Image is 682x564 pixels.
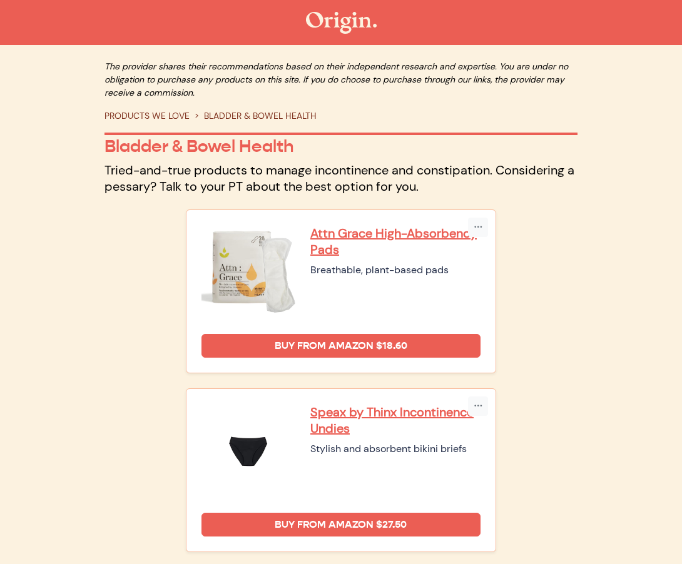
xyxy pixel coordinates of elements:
[201,225,295,319] img: Attn Grace High-Absorbency Pads
[201,334,481,358] a: Buy from Amazon $18.60
[104,162,578,194] p: Tried-and-true products to manage incontinence and constipation. Considering a pessary? Talk to y...
[201,404,295,498] img: Speax by Thinx Incontinence Undies
[310,404,481,436] a: Speax by Thinx Incontinence Undies
[306,12,377,34] img: The Origin Shop
[201,513,481,536] a: Buy from Amazon $27.50
[104,60,578,99] p: The provider shares their recommendations based on their independent research and expertise. You ...
[104,136,578,157] p: Bladder & Bowel Health
[190,109,317,123] li: BLADDER & BOWEL HEALTH
[310,263,481,278] div: Breathable, plant-based pads
[310,225,481,258] a: Attn Grace High-Absorbency Pads
[310,441,481,456] div: Stylish and absorbent bikini briefs
[104,110,190,121] a: PRODUCTS WE LOVE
